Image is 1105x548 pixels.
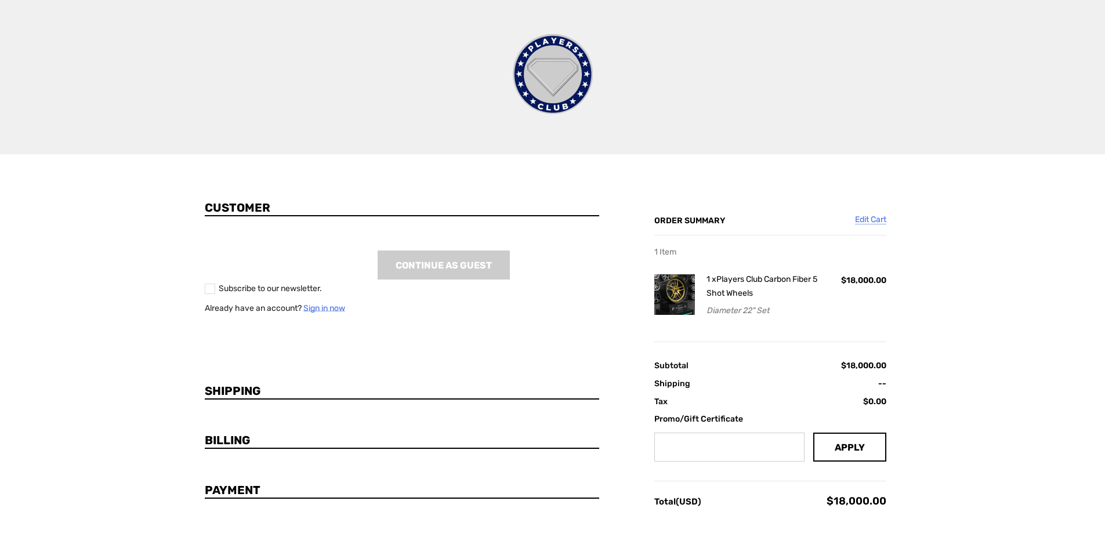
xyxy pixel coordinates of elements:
[813,433,886,462] button: Apply
[205,201,273,215] h2: Customer
[654,433,805,462] input: Gift Certificate or Coupon Code
[654,413,886,425] a: Promo/Gift Certificate
[205,300,599,317] p: Already have an account?
[707,273,825,300] h4: 1 x Players Club Carbon Fiber 5 Shot Wheels
[828,274,886,286] div: $18,000.00
[205,384,273,398] h2: Shipping
[205,433,273,448] h2: Billing
[654,361,689,371] span: Subtotal
[654,379,690,389] span: Shipping
[827,495,886,507] span: $18,000.00
[863,397,886,407] span: $0.00
[303,303,345,313] a: Sign in now
[841,361,886,371] span: $18,000.00
[495,16,611,132] img: Players Club | Cars For Sale
[654,496,701,507] span: Total (USD)
[878,379,886,389] span: --
[202,231,371,274] iframe: Campo de entrada seguro del correo electrónico
[855,216,886,224] a: Edit Cart
[219,284,322,293] span: Subscribe to our newsletter.
[707,303,825,318] li: Diameter 22" Set
[654,247,886,257] h3: 1 Item
[654,397,668,407] span: Tax
[378,251,510,280] button: Continue As Guest
[654,216,815,226] h3: Order Summary
[205,483,273,498] h2: Payment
